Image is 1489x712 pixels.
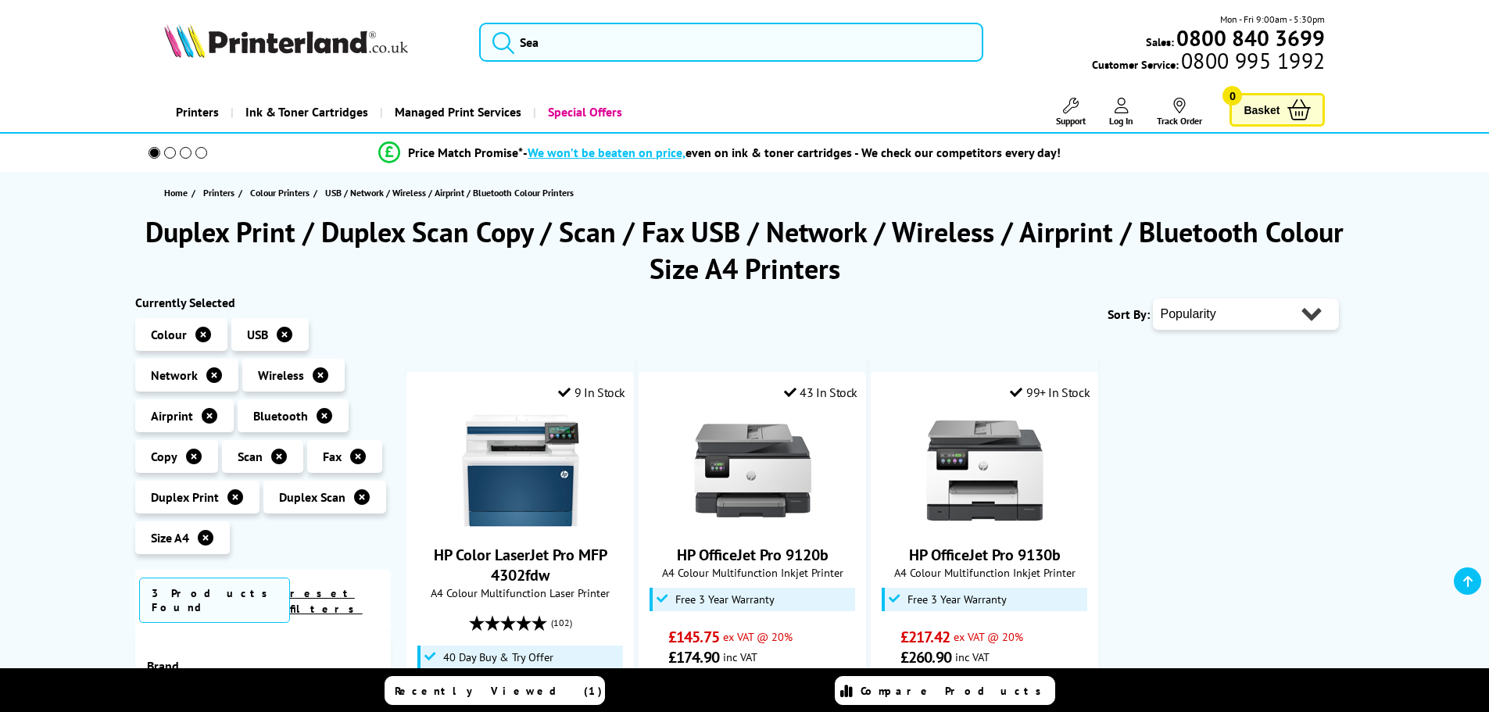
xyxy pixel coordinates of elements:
a: Managed Print Services [380,92,533,132]
span: Log In [1109,115,1133,127]
img: HP OfficeJet Pro 9120b [694,412,811,529]
a: HP OfficeJet Pro 9120b [694,517,811,532]
span: Size A4 [151,530,189,546]
span: Airprint [151,408,193,424]
div: Currently Selected [135,295,392,310]
span: Scan [238,449,263,464]
span: USB / Network / Wireless / Airprint / Bluetooth Colour Printers [325,187,574,199]
span: Recently Viewed (1) [395,684,603,698]
span: (102) [551,608,572,638]
a: HP OfficeJet Pro 9130b [926,517,1043,532]
a: HP OfficeJet Pro 9130b [909,545,1061,565]
span: Brand [147,658,380,674]
span: ex VAT @ 20% [954,629,1023,644]
span: Printers [203,184,234,201]
span: 0800 995 1992 [1179,53,1325,68]
span: 40 Day Buy & Try Offer [443,651,553,664]
a: reset filters [290,586,363,616]
span: Bluetooth [253,408,308,424]
a: HP Color LaserJet Pro MFP 4302fdw [462,517,579,532]
span: Copy [151,449,177,464]
span: Sort By: [1108,306,1150,322]
span: Network [151,367,198,383]
a: Ink & Toner Cartridges [231,92,380,132]
a: Support [1056,98,1086,127]
div: - even on ink & toner cartridges - We check our competitors every day! [523,145,1061,160]
div: 43 In Stock [784,385,857,400]
span: Free 3 Year Warranty [675,593,775,606]
span: 0 [1222,86,1242,106]
img: HP OfficeJet Pro 9130b [926,412,1043,529]
input: Sea [479,23,983,62]
span: ex VAT @ 20% [723,629,793,644]
span: Sales: [1146,34,1174,49]
a: Colour Printers [250,184,313,201]
span: Support [1056,115,1086,127]
a: Recently Viewed (1) [385,676,605,705]
span: A4 Colour Multifunction Inkjet Printer [647,565,857,580]
span: £174.90 [668,647,719,667]
div: 99+ In Stock [1010,385,1090,400]
img: Printerland Logo [164,23,408,58]
span: Free 3 Year Warranty [907,593,1007,606]
span: Customer Service: [1092,53,1325,72]
a: Compare Products [835,676,1055,705]
a: Printerland Logo [164,23,460,61]
span: We won’t be beaten on price, [528,145,685,160]
a: Basket 0 [1229,93,1325,127]
h1: Duplex Print / Duplex Scan Copy / Scan / Fax USB / Network / Wireless / Airprint / Bluetooth Colo... [135,213,1355,287]
span: USB [247,327,268,342]
a: 0800 840 3699 [1174,30,1325,45]
span: Duplex Scan [279,489,345,505]
span: £260.90 [900,647,951,667]
li: modal_Promise [127,139,1313,166]
a: Printers [203,184,238,201]
a: HP Color LaserJet Pro MFP 4302fdw [434,545,607,585]
a: Special Offers [533,92,634,132]
span: A4 Colour Multifunction Inkjet Printer [879,565,1090,580]
span: A4 Colour Multifunction Laser Printer [415,585,625,600]
span: 3 Products Found [139,578,290,623]
span: Colour [151,327,187,342]
a: Log In [1109,98,1133,127]
span: £217.42 [900,627,950,647]
span: Fax [323,449,342,464]
a: HP OfficeJet Pro 9120b [677,545,829,565]
span: Duplex Print [151,489,219,505]
span: Price Match Promise* [408,145,523,160]
a: Track Order [1157,98,1202,127]
span: Wireless [258,367,304,383]
span: Mon - Fri 9:00am - 5:30pm [1220,12,1325,27]
span: Basket [1244,99,1280,120]
span: inc VAT [955,649,990,664]
div: 9 In Stock [558,385,625,400]
img: HP Color LaserJet Pro MFP 4302fdw [462,412,579,529]
span: Compare Products [861,684,1050,698]
a: Home [164,184,191,201]
a: Printers [164,92,231,132]
span: Ink & Toner Cartridges [245,92,368,132]
b: 0800 840 3699 [1176,23,1325,52]
span: £145.75 [668,627,719,647]
span: inc VAT [723,649,757,664]
span: Colour Printers [250,184,310,201]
